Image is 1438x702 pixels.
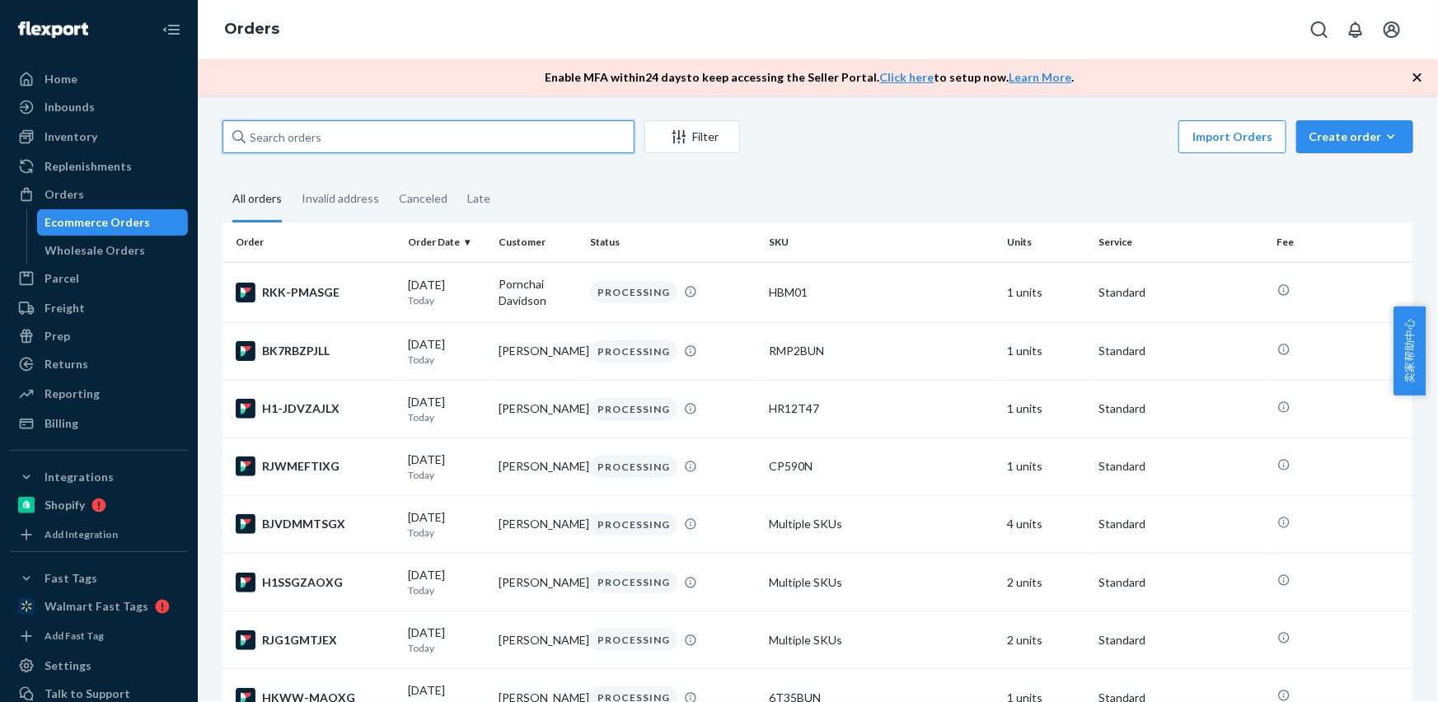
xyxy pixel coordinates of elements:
button: Fast Tags [10,565,188,592]
div: PROCESSING [590,629,677,651]
td: 1 units [1000,438,1092,495]
div: CP590N [769,458,994,475]
th: SKU [762,222,1000,262]
th: Service [1092,222,1271,262]
div: Reporting [44,386,100,402]
input: Search orders [222,120,635,153]
a: Walmart Fast Tags [10,593,188,620]
div: Orders [44,186,84,203]
td: 4 units [1000,495,1092,553]
div: RJG1GMTJEX [236,630,395,650]
div: [DATE] [408,277,486,307]
div: Replenishments [44,158,132,175]
td: Multiple SKUs [762,611,1000,669]
div: Add Integration [44,527,118,541]
th: Status [583,222,762,262]
button: Open notifications [1339,13,1372,46]
div: PROCESSING [590,281,677,303]
p: Today [408,353,486,367]
div: RMP2BUN [769,343,994,359]
a: Parcel [10,265,188,292]
p: Today [408,583,486,597]
button: Integrations [10,464,188,490]
a: Settings [10,653,188,679]
td: Multiple SKUs [762,554,1000,611]
a: Orders [10,181,188,208]
a: Freight [10,295,188,321]
button: 卖家帮助中心 [1394,307,1426,395]
div: Talk to Support [44,686,130,702]
a: Click here [880,70,934,84]
th: Order Date [401,222,493,262]
td: [PERSON_NAME] [493,322,584,380]
div: Parcel [44,270,79,287]
div: All orders [232,177,282,222]
img: Flexport logo [18,21,88,38]
p: Standard [1098,400,1264,417]
th: Fee [1271,222,1413,262]
div: PROCESSING [590,340,677,363]
button: Import Orders [1178,120,1286,153]
p: Standard [1098,574,1264,591]
a: Reporting [10,381,188,407]
div: Prep [44,328,70,344]
ol: breadcrumbs [211,6,293,54]
div: Wholesale Orders [45,242,146,259]
div: Freight [44,300,85,316]
p: Today [408,293,486,307]
div: [DATE] [408,452,486,482]
div: [DATE] [408,394,486,424]
div: H1-JDVZAJLX [236,399,395,419]
td: [PERSON_NAME] [493,438,584,495]
p: Standard [1098,632,1264,648]
div: PROCESSING [590,513,677,536]
a: Inbounds [10,94,188,120]
div: Returns [44,356,88,372]
div: [DATE] [408,336,486,367]
td: Multiple SKUs [762,495,1000,553]
div: Invalid address [302,177,379,220]
div: Shopify [44,497,85,513]
td: [PERSON_NAME] [493,495,584,553]
div: PROCESSING [590,398,677,420]
a: Add Integration [10,525,188,545]
div: Settings [44,658,91,674]
div: [DATE] [408,509,486,540]
td: 2 units [1000,554,1092,611]
a: Shopify [10,492,188,518]
a: Add Fast Tag [10,626,188,646]
a: Home [10,66,188,92]
td: 1 units [1000,262,1092,322]
div: Inbounds [44,99,95,115]
div: Home [44,71,77,87]
a: Returns [10,351,188,377]
button: Create order [1296,120,1413,153]
td: [PERSON_NAME] [493,380,584,438]
div: BK7RBZPJLL [236,341,395,361]
button: Filter [644,120,740,153]
p: Today [408,468,486,482]
div: Filter [645,129,739,145]
div: HR12T47 [769,400,994,417]
div: Fast Tags [44,570,97,587]
div: Create order [1309,129,1401,145]
div: [DATE] [408,567,486,597]
div: [DATE] [408,625,486,655]
a: Billing [10,410,188,437]
div: Late [467,177,490,220]
p: Enable MFA within 24 days to keep accessing the Seller Portal. to setup now. . [546,69,1075,86]
td: [PERSON_NAME] [493,611,584,669]
p: Today [408,410,486,424]
p: Standard [1098,343,1264,359]
td: 1 units [1000,380,1092,438]
div: BJVDMMTSGX [236,514,395,534]
a: Ecommerce Orders [37,209,189,236]
a: Inventory [10,124,188,150]
p: Standard [1098,284,1264,301]
td: 1 units [1000,322,1092,380]
p: Today [408,526,486,540]
div: PROCESSING [590,456,677,478]
div: PROCESSING [590,571,677,593]
div: Canceled [399,177,447,220]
